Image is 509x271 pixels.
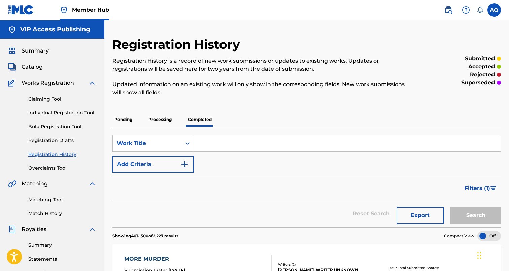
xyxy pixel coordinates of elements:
div: Help [459,3,473,17]
img: Royalties [8,225,16,233]
a: Public Search [442,3,455,17]
img: expand [88,225,96,233]
a: Matching Tool [28,196,96,203]
p: submitted [465,55,495,63]
p: Registration History is a record of new work submissions or updates to existing works. Updates or... [112,57,412,73]
h5: VIP Access Publishing [20,26,90,33]
a: Match History [28,210,96,217]
button: Export [397,207,444,224]
p: rejected [470,71,495,79]
h2: Registration History [112,37,243,52]
a: Registration Drafts [28,137,96,144]
img: Summary [8,47,16,55]
img: MLC Logo [8,5,34,15]
a: Individual Registration Tool [28,109,96,116]
div: Drag [477,245,481,266]
img: Accounts [8,26,16,34]
a: Registration History [28,151,96,158]
a: CatalogCatalog [8,63,43,71]
img: Matching [8,180,16,188]
a: Bulk Registration Tool [28,123,96,130]
span: Summary [22,47,49,55]
p: Pending [112,112,134,127]
div: Notifications [477,7,483,13]
button: Filters (1) [461,180,501,197]
span: Compact View [444,233,474,239]
p: Updated information on an existing work will only show in the corresponding fields. New work subm... [112,80,412,97]
iframe: Chat Widget [475,239,509,271]
a: Claiming Tool [28,96,96,103]
a: Overclaims Tool [28,165,96,172]
div: Writers ( 2 ) [278,262,364,267]
p: superseded [461,79,495,87]
span: Catalog [22,63,43,71]
img: expand [88,79,96,87]
img: expand [88,180,96,188]
div: Work Title [117,139,177,147]
iframe: Resource Center [490,172,509,228]
img: Catalog [8,63,16,71]
p: Your Total Submitted Shares: [389,265,440,270]
div: User Menu [487,3,501,17]
img: 9d2ae6d4665cec9f34b9.svg [180,160,189,168]
p: Processing [146,112,174,127]
span: Member Hub [72,6,109,14]
a: Statements [28,256,96,263]
a: Summary [28,242,96,249]
span: Royalties [22,225,46,233]
span: Works Registration [22,79,74,87]
div: MORE MURDER [124,255,195,263]
p: accepted [468,63,495,71]
span: Matching [22,180,48,188]
img: Works Registration [8,79,17,87]
p: Showing 401 - 500 of 2,227 results [112,233,178,239]
p: Completed [186,112,214,127]
img: Top Rightsholder [60,6,68,14]
a: SummarySummary [8,47,49,55]
button: Add Criteria [112,156,194,173]
form: Search Form [112,135,501,227]
span: Filters ( 1 ) [465,184,490,192]
img: help [462,6,470,14]
img: search [444,6,452,14]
